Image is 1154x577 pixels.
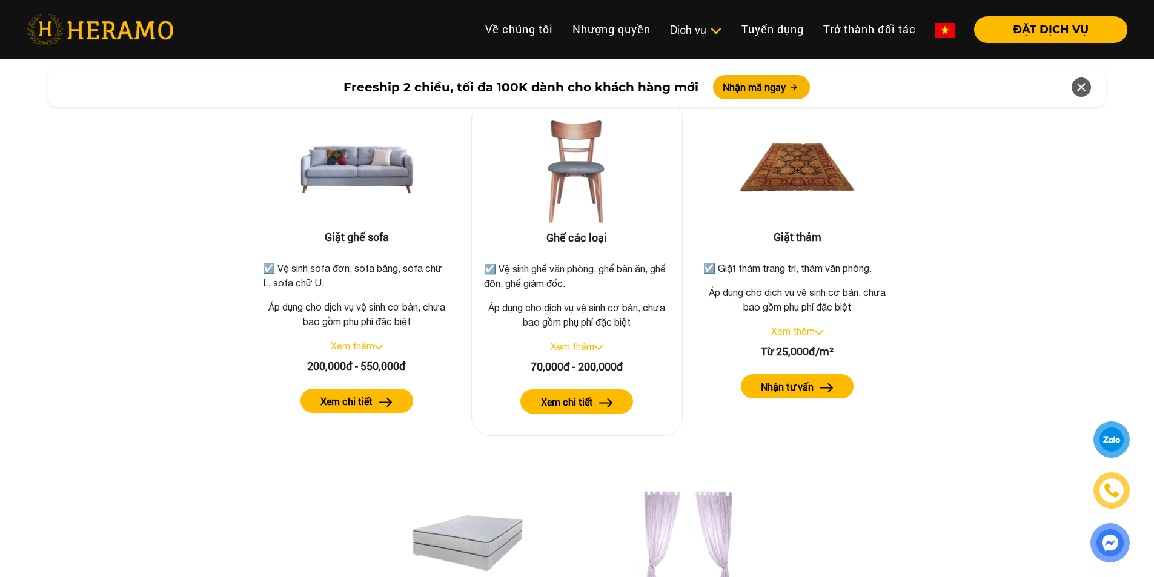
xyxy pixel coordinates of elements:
[701,285,894,314] p: Áp dụng cho dịch vụ vệ sinh cơ bản, chưa bao gồm phụ phí đặc biệt
[563,16,660,42] a: Nhượng quyền
[260,358,453,374] div: 200,000đ - 550,000đ
[701,343,894,360] div: Từ 25,000đ/m²
[820,383,834,392] img: arrow
[701,374,894,398] a: Nhận tư vấn arrow
[713,75,810,99] button: Nhận mã ngay
[263,261,451,290] p: ☑️ Vệ sinh sofa đơn, sofa băng, sofa chữ L, sofa chữ U.
[320,394,373,409] label: Xem chi tiết
[331,340,374,351] a: Xem thêm
[761,380,814,394] label: Nhận tư vấn
[260,389,453,413] a: Xem chi tiết arrow
[27,14,173,45] img: heramo-logo.png
[732,16,814,42] a: Tuyển dụng
[260,231,453,244] h3: Giặt ghế sofa
[594,345,603,350] img: arrow_down.svg
[1105,484,1118,497] img: phone-icon
[974,16,1127,43] button: ĐẶT DỊCH VỤ
[771,326,815,337] a: Xem thêm
[1095,474,1128,507] a: phone-icon
[670,22,722,38] div: Dịch vụ
[701,231,894,244] h3: Giặt thảm
[815,330,823,335] img: arrow_down.svg
[484,262,671,291] p: ☑️ Vệ sinh ghế văn phòng, ghế bàn ăn, ghế đôn, ghế giám đốc.
[935,23,955,38] img: vn-flag.png
[737,110,858,231] img: Giặt thảm
[516,110,637,231] img: Ghế các loại
[814,16,926,42] a: Trở thành đối tác
[703,261,891,275] p: ☑️ Giặt thảm trang trí, thảm văn phòng.
[520,389,633,414] button: Xem chi tiết
[482,358,673,375] div: 70,000đ - 200,000đ
[260,300,453,329] p: Áp dụng cho dịch vụ vệ sinh cơ bản, chưa bao gồm phụ phí đặc biệt
[343,78,698,96] span: Freeship 2 chiều, tối đa 100K dành cho khách hàng mới
[541,395,593,409] label: Xem chi tiết
[482,389,673,414] a: Xem chi tiết arrow
[599,398,613,407] img: arrow
[476,16,563,42] a: Về chúng tôi
[964,24,1127,35] a: ĐẶT DỊCH VỤ
[709,25,722,37] img: subToggleIcon
[741,374,854,398] button: Nhận tư vấn
[300,389,413,413] button: Xem chi tiết
[296,110,417,231] img: Giặt ghế sofa
[374,345,383,349] img: arrow_down.svg
[379,398,393,407] img: arrow
[482,231,673,245] h3: Ghế các loại
[551,341,594,352] a: Xem thêm
[482,300,673,329] p: Áp dụng cho dịch vụ vệ sinh cơ bản, chưa bao gồm phụ phí đặc biệt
